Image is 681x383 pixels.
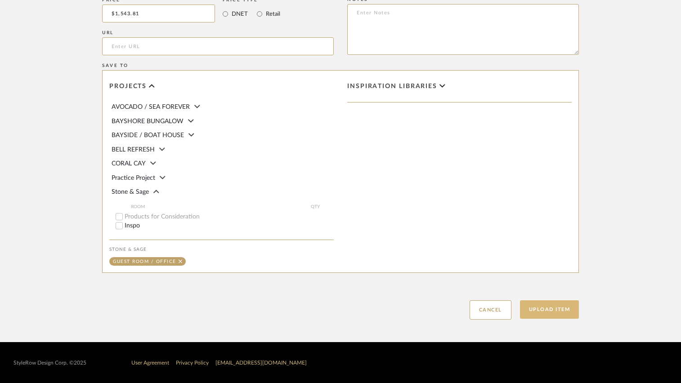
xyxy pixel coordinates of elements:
[112,132,184,138] span: BAYSIDE / BOAT HOUSE
[112,147,155,153] span: BELL REFRESH
[102,30,334,36] div: URL
[112,104,190,110] span: AVOCADO / SEA FOREVER
[125,223,334,229] label: Inspo
[304,203,327,210] span: QTY
[215,360,307,365] a: [EMAIL_ADDRESS][DOMAIN_NAME]
[265,9,280,19] label: Retail
[112,175,155,181] span: Practice Project
[520,300,579,319] button: Upload Item
[102,63,579,68] div: Save To
[13,360,86,366] div: StyleRow Design Corp. ©2025
[223,4,280,22] mat-radio-group: Select price type
[112,118,184,125] span: BAYSHORE BUNGALOW
[231,9,248,19] label: DNET
[131,203,304,210] span: ROOM
[112,160,146,167] span: CORAL CAY
[109,83,147,90] span: Projects
[113,259,176,264] div: Guest Room / Office
[347,83,437,90] span: Inspiration libraries
[176,360,209,365] a: Privacy Policy
[102,37,334,55] input: Enter URL
[470,300,511,320] button: Cancel
[131,360,169,365] a: User Agreement
[109,247,334,252] div: Stone & Sage
[112,189,149,195] span: Stone & Sage
[102,4,215,22] input: Enter DNET Price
